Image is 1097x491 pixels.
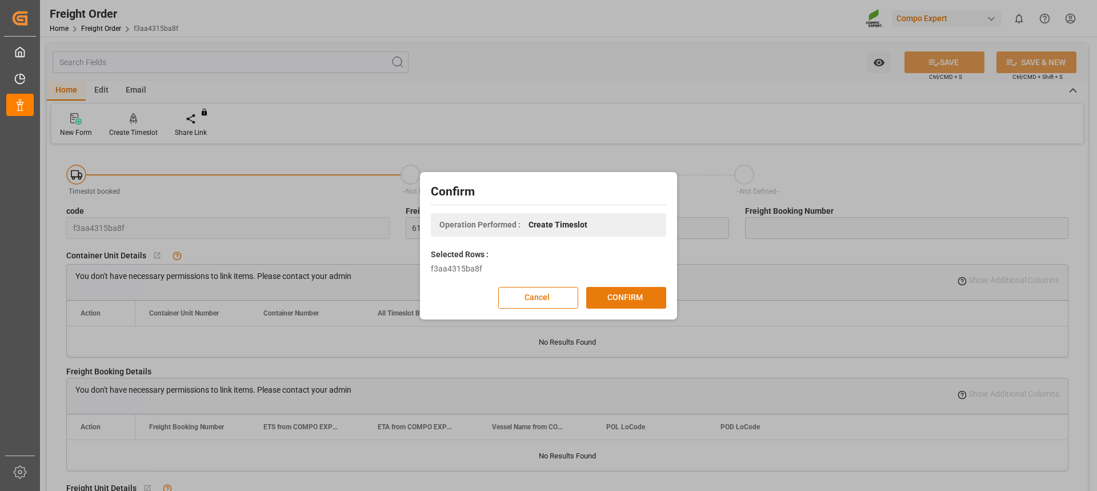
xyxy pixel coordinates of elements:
span: Operation Performed : [439,219,521,231]
button: CONFIRM [586,287,666,309]
div: f3aa4315ba8f [431,263,666,275]
label: Selected Rows : [431,249,489,261]
h2: Confirm [431,183,666,201]
button: Cancel [498,287,578,309]
span: Create Timeslot [529,219,587,231]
